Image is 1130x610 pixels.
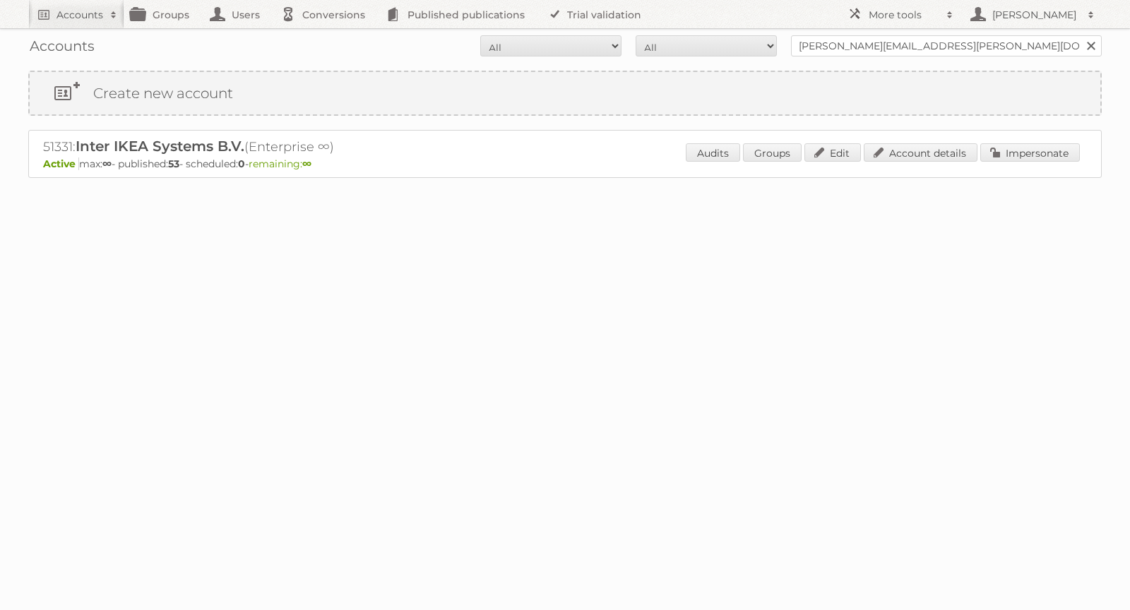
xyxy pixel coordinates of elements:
[43,157,79,170] span: Active
[989,8,1081,22] h2: [PERSON_NAME]
[238,157,245,170] strong: 0
[869,8,939,22] h2: More tools
[302,157,311,170] strong: ∞
[249,157,311,170] span: remaining:
[43,157,1087,170] p: max: - published: - scheduled: -
[30,72,1100,114] a: Create new account
[43,138,537,156] h2: 51331: (Enterprise ∞)
[804,143,861,162] a: Edit
[864,143,977,162] a: Account details
[102,157,112,170] strong: ∞
[56,8,103,22] h2: Accounts
[168,157,179,170] strong: 53
[76,138,244,155] span: Inter IKEA Systems B.V.
[686,143,740,162] a: Audits
[743,143,802,162] a: Groups
[980,143,1080,162] a: Impersonate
